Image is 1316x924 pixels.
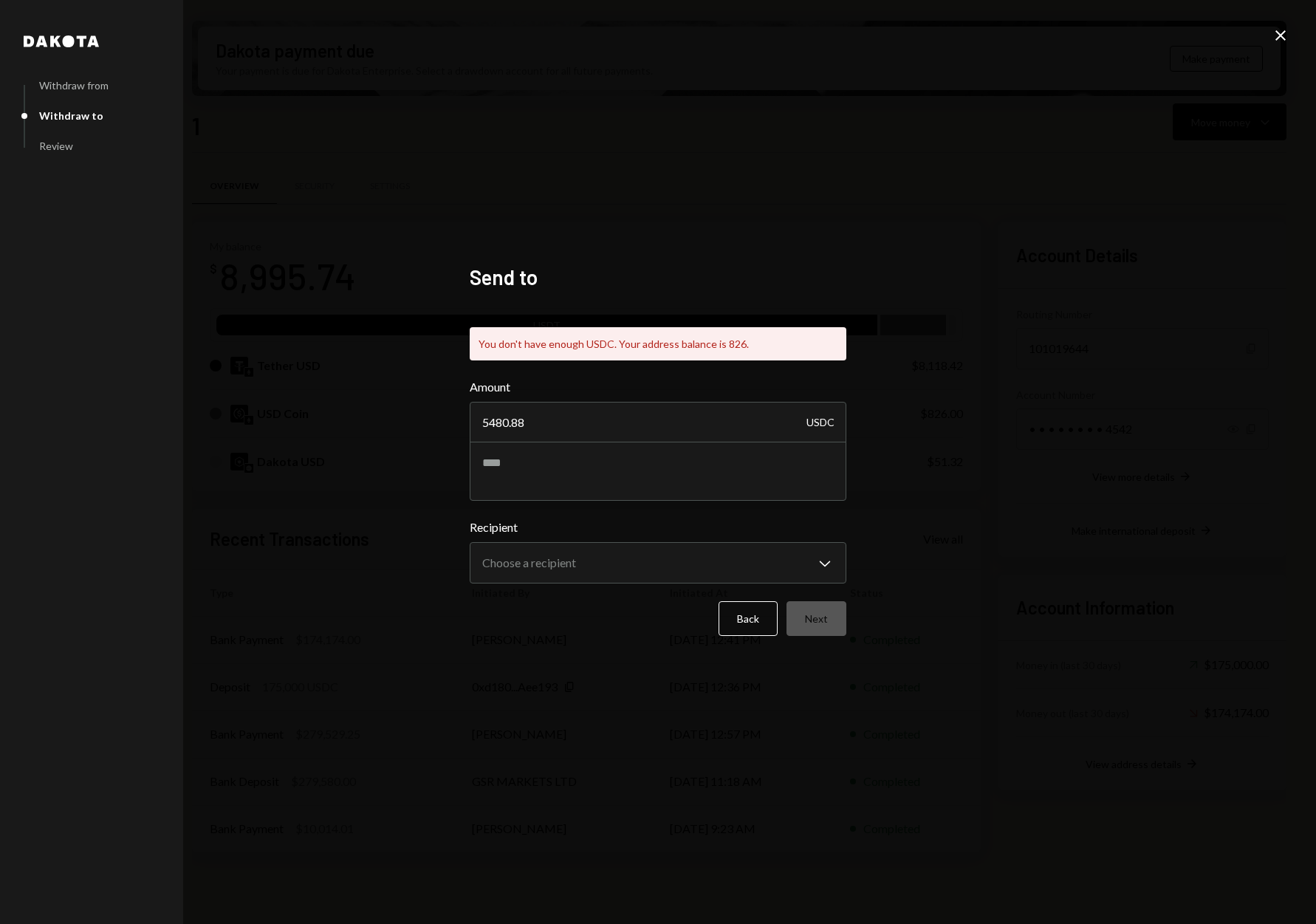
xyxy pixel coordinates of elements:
[470,402,846,443] input: Enter amount
[470,263,846,292] h2: Send to
[470,519,846,536] label: Recipient
[39,79,109,92] div: Withdraw from
[470,378,846,396] label: Amount
[39,140,73,152] div: Review
[806,402,835,443] div: USDC
[470,542,846,584] button: Recipient
[470,327,846,360] div: You don't have enough USDC. Your address balance is 826.
[39,109,103,122] div: Withdraw to
[719,601,778,636] button: Back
